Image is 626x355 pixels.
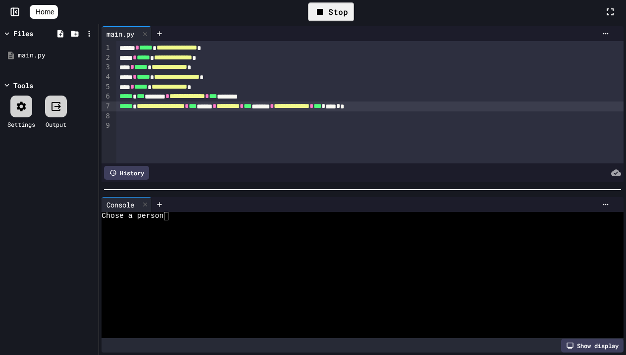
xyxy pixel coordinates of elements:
div: 2 [102,53,111,63]
div: 1 [102,43,111,53]
div: main.py [18,51,95,60]
div: main.py [102,26,152,41]
div: 5 [102,82,111,92]
div: Output [46,120,66,129]
div: 3 [102,62,111,72]
div: History [104,166,149,180]
div: Console [102,197,152,212]
div: Console [102,200,139,210]
div: 4 [102,72,111,82]
div: Tools [13,80,33,91]
div: 7 [102,101,111,111]
div: Files [13,28,33,39]
div: Stop [308,2,354,21]
div: 8 [102,111,111,121]
div: 9 [102,121,111,130]
div: main.py [102,29,139,39]
span: Chose a person [102,212,164,220]
div: Settings [7,120,35,129]
span: Home [36,7,54,17]
div: 6 [102,92,111,101]
a: Home [30,5,58,19]
div: Show display [561,339,624,353]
